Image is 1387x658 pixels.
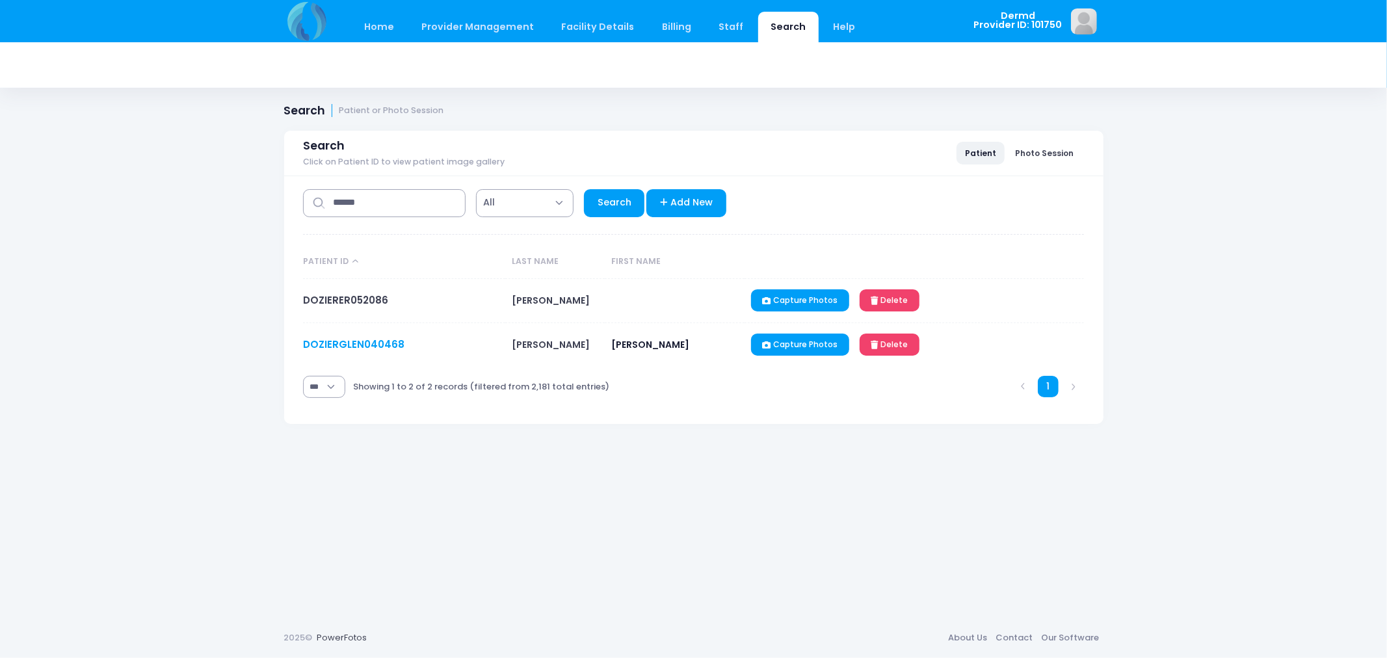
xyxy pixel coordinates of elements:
[476,189,574,217] span: All
[352,12,407,42] a: Home
[483,196,495,209] span: All
[611,338,689,351] span: [PERSON_NAME]
[512,294,590,307] span: [PERSON_NAME]
[944,626,992,650] a: About Us
[973,11,1063,30] span: Dermd Provider ID: 101750
[957,142,1005,164] a: Patient
[549,12,647,42] a: Facility Details
[303,337,404,351] a: DOZIERGLEN040468
[860,334,919,356] a: Delete
[751,334,849,356] a: Capture Photos
[646,189,726,217] a: Add New
[284,631,313,644] span: 2025©
[758,12,819,42] a: Search
[821,12,868,42] a: Help
[284,104,444,118] h1: Search
[303,293,388,307] a: DOZIERER052086
[751,289,849,311] a: Capture Photos
[505,245,605,279] th: Last Name: activate to sort column ascending
[1037,626,1103,650] a: Our Software
[649,12,704,42] a: Billing
[512,338,590,351] span: [PERSON_NAME]
[339,106,443,116] small: Patient or Photo Session
[1007,142,1082,164] a: Photo Session
[303,157,505,167] span: Click on Patient ID to view patient image gallery
[992,626,1037,650] a: Contact
[1038,376,1059,397] a: 1
[409,12,547,42] a: Provider Management
[605,245,745,279] th: First Name: activate to sort column ascending
[1071,8,1097,34] img: image
[303,139,345,153] span: Search
[860,289,919,311] a: Delete
[317,631,367,644] a: PowerFotos
[584,189,644,217] a: Search
[303,245,505,279] th: Patient ID: activate to sort column descending
[706,12,756,42] a: Staff
[354,372,610,402] div: Showing 1 to 2 of 2 records (filtered from 2,181 total entries)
